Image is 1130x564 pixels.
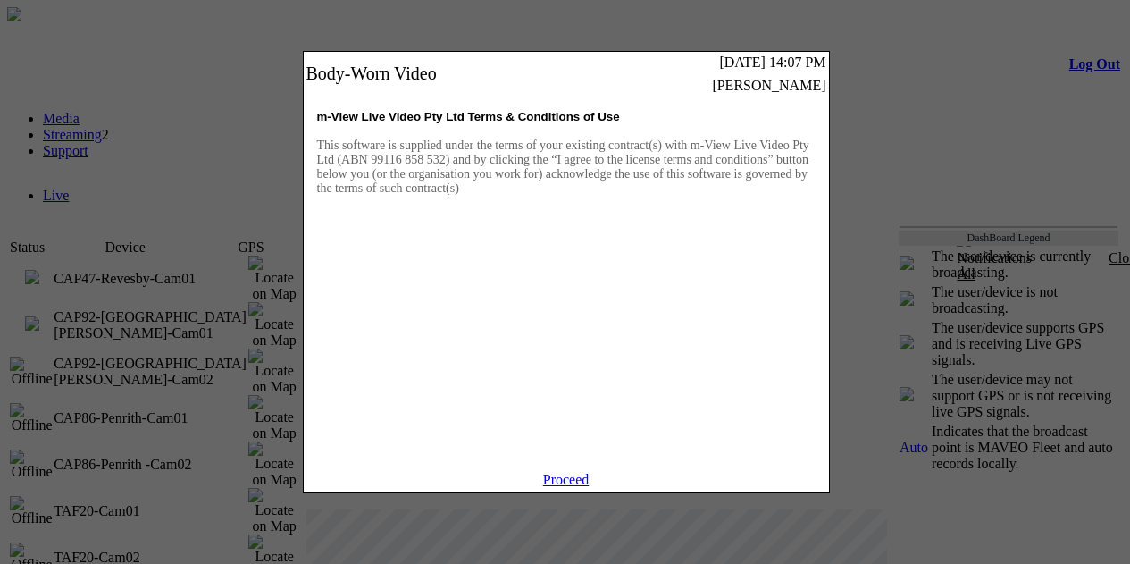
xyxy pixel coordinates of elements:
[317,139,809,195] span: This software is supplied under the terms of your existing contract(s) with m-View Live Video Pty...
[585,77,827,95] td: [PERSON_NAME]
[585,54,827,72] td: [DATE] 14:07 PM
[543,472,590,487] a: Proceed
[317,110,620,123] span: m-View Live Video Pty Ltd Terms & Conditions of Use
[306,63,582,84] div: Body-Worn Video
